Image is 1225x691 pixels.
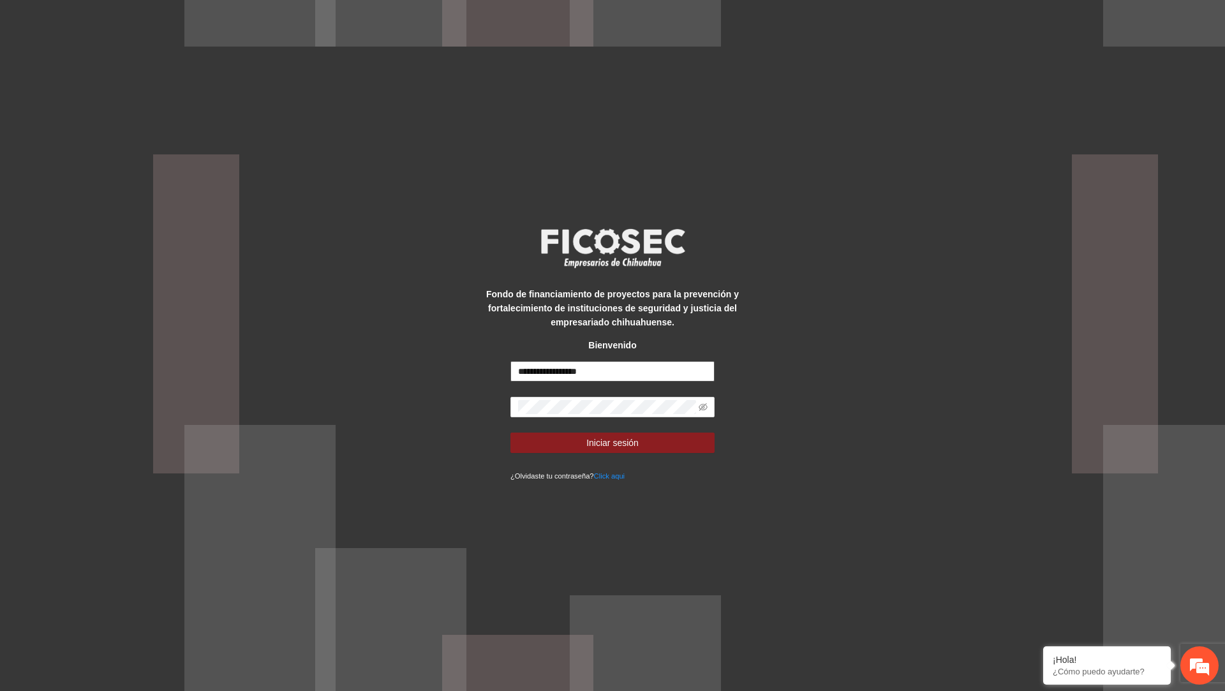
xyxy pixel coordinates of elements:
[510,433,715,453] button: Iniciar sesión
[533,225,692,272] img: logo
[586,436,639,450] span: Iniciar sesión
[588,340,636,350] strong: Bienvenido
[486,289,739,327] strong: Fondo de financiamiento de proyectos para la prevención y fortalecimiento de instituciones de seg...
[510,472,625,480] small: ¿Olvidaste tu contraseña?
[1053,655,1161,665] div: ¡Hola!
[699,403,708,412] span: eye-invisible
[1053,667,1161,676] p: ¿Cómo puedo ayudarte?
[594,472,625,480] a: Click aqui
